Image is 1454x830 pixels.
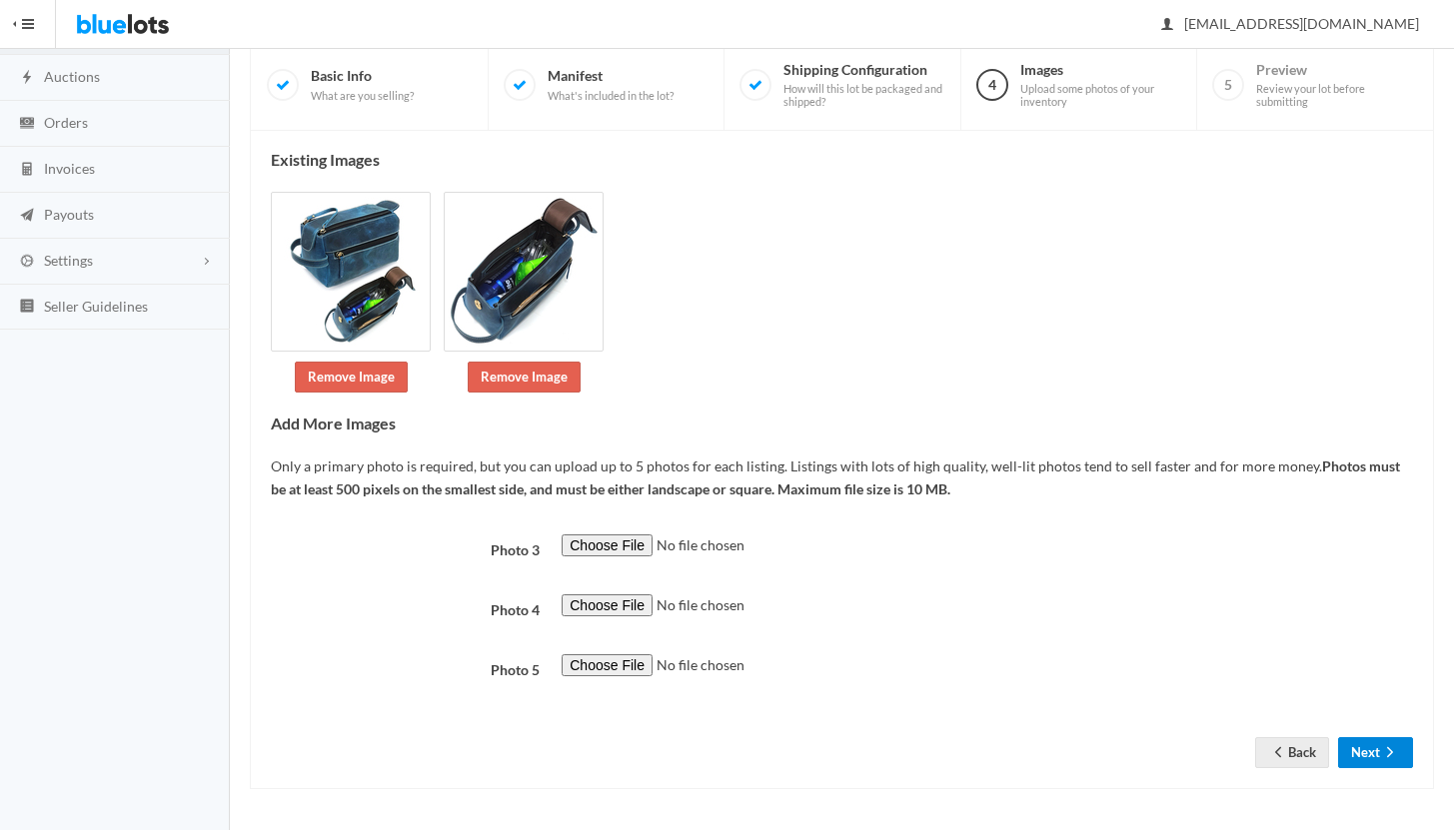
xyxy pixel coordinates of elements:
[271,455,1413,500] p: Only a primary photo is required, but you can upload up to 5 photos for each listing. Listings wi...
[311,89,414,103] span: What are you selling?
[548,89,674,103] span: What's included in the lot?
[44,114,88,131] span: Orders
[976,69,1008,101] span: 4
[271,192,431,352] img: 2cb40307-edc2-4106-8f7b-1255d31925c1-1657679579.jpg
[1020,61,1181,109] span: Images
[17,253,37,272] ion-icon: cog
[271,151,1413,169] h4: Existing Images
[260,594,551,622] label: Photo 4
[783,82,944,109] span: How will this lot be packaged and shipped?
[1338,737,1413,768] button: Nextarrow forward
[271,457,1400,497] b: Photos must be at least 500 pixels on the smallest side, and must be either landscape or square. ...
[1162,15,1419,32] span: [EMAIL_ADDRESS][DOMAIN_NAME]
[17,298,37,317] ion-icon: list box
[17,115,37,134] ion-icon: cash
[468,362,581,393] a: Remove Image
[260,654,551,682] label: Photo 5
[260,534,551,562] label: Photo 3
[1157,16,1177,35] ion-icon: person
[17,69,37,88] ion-icon: flash
[17,207,37,226] ion-icon: paper plane
[548,67,674,102] span: Manifest
[271,415,1413,432] h4: Add More Images
[311,67,414,102] span: Basic Info
[444,192,604,352] img: 3c86b072-5cc6-4264-8e8d-ae140439d69f-1657679580.jpg
[1020,82,1181,109] span: Upload some photos of your inventory
[1256,82,1417,109] span: Review your lot before submitting
[17,161,37,180] ion-icon: calculator
[1380,744,1400,763] ion-icon: arrow forward
[1255,737,1329,768] a: arrow backBack
[1256,61,1417,109] span: Preview
[44,160,95,177] span: Invoices
[1268,744,1288,763] ion-icon: arrow back
[1212,69,1244,101] span: 5
[44,298,148,315] span: Seller Guidelines
[295,362,408,393] a: Remove Image
[44,68,100,85] span: Auctions
[783,61,944,109] span: Shipping Configuration
[44,206,94,223] span: Payouts
[44,252,93,269] span: Settings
